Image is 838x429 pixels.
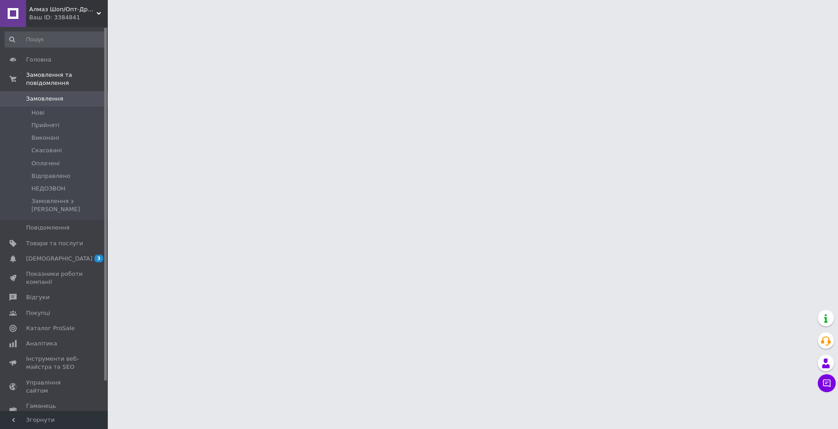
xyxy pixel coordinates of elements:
span: Головна [26,56,51,64]
span: Відправлено [31,172,71,180]
span: Алмаз Шоп/Опт-Дропшипінг- Роздріб [29,5,97,13]
span: Замовлення з [PERSON_NAME] [31,197,105,213]
span: Каталог ProSale [26,324,75,332]
span: 3 [94,255,103,262]
span: Повідомлення [26,224,70,232]
span: НЕДОЗВОН [31,185,66,193]
span: Прийняті [31,121,59,129]
span: Замовлення [26,95,63,103]
input: Пошук [4,31,106,48]
span: Скасовані [31,146,62,155]
span: [DEMOGRAPHIC_DATA] [26,255,93,263]
span: Замовлення та повідомлення [26,71,108,87]
span: Покупці [26,309,50,317]
span: Товари та послуги [26,239,83,248]
div: Ваш ID: 3384841 [29,13,108,22]
span: Аналітика [26,340,57,348]
span: Відгуки [26,293,49,301]
button: Чат з покупцем [818,374,836,392]
span: Гаманець компанії [26,402,83,418]
span: Виконані [31,134,59,142]
span: Інструменти веб-майстра та SEO [26,355,83,371]
span: Оплачені [31,159,60,168]
span: Нові [31,109,44,117]
span: Управління сайтом [26,379,83,395]
span: Показники роботи компанії [26,270,83,286]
